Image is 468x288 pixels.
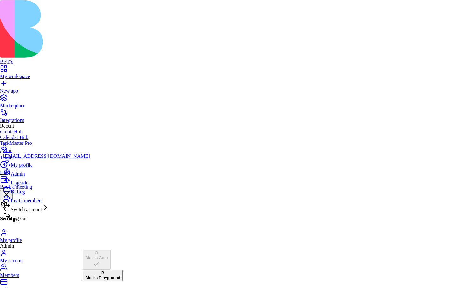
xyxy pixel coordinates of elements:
span: Log out [11,216,27,221]
span: My profile [11,162,33,168]
a: Upgrade [3,177,90,186]
button: BBlocks Core [83,250,111,270]
span: Switch account [11,207,42,212]
div: Shir [3,148,90,153]
span: B [101,271,104,275]
a: My profile [3,159,90,168]
span: Upgrade [11,180,28,185]
span: Admin [11,171,25,177]
a: Admin [3,168,90,177]
div: Blocks Playground [85,275,120,280]
div: Blocks Core [85,255,108,260]
span: S [3,142,6,147]
span: B [95,251,98,255]
span: Invite members [11,198,42,203]
div: [EMAIL_ADDRESS][DOMAIN_NAME] [3,153,90,159]
span: Billing [11,189,25,194]
a: SShir[EMAIL_ADDRESS][DOMAIN_NAME] [3,142,90,159]
button: BBlocks Playground [83,270,123,281]
a: Billing [3,186,90,195]
a: Invite members [3,195,90,204]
